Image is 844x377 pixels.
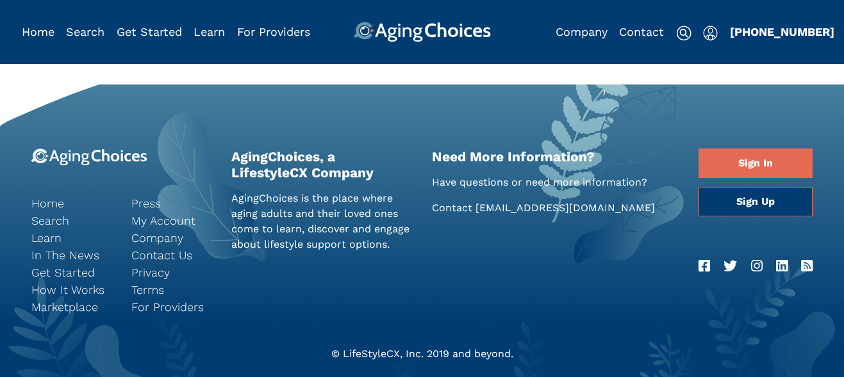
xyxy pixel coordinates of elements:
a: My Account [131,212,212,229]
a: Privacy [131,264,212,281]
a: Home [31,195,112,212]
a: In The News [31,246,112,264]
a: Get Started [117,25,182,38]
a: Contact Us [131,246,212,264]
a: Marketplace [31,298,112,316]
div: Popover trigger [66,22,104,42]
a: Search [66,25,104,38]
a: Terms [131,281,212,298]
a: RSS Feed [801,256,813,277]
p: Have questions or need more information? [432,175,680,190]
a: Search [31,212,112,229]
a: Sign In [699,148,813,178]
p: AgingChoices is the place where aging adults and their loved ones come to learn, discover and eng... [231,191,413,252]
a: Contact [619,25,664,38]
h2: Need More Information? [432,148,680,164]
img: search-icon.svg [676,26,691,41]
div: © LifeStyleCX, Inc. 2019 and beyond. [22,346,823,362]
a: Instagram [751,256,763,277]
p: Contact [432,200,680,216]
a: Facebook [699,256,710,277]
div: Popover trigger [703,22,718,42]
a: [PHONE_NUMBER] [730,25,834,38]
a: For Providers [237,25,310,38]
a: For Providers [131,298,212,316]
a: Company [556,25,608,38]
img: user-icon.svg [703,26,718,41]
a: Press [131,195,212,212]
a: Sign Up [699,187,813,216]
a: Twitter [724,256,737,277]
a: LinkedIn [776,256,788,277]
a: Get Started [31,264,112,281]
a: Learn [31,229,112,246]
img: AgingChoices [353,22,490,42]
a: [EMAIL_ADDRESS][DOMAIN_NAME] [476,202,655,214]
img: 9-logo.svg [31,148,147,166]
a: Company [131,229,212,246]
a: How It Works [31,281,112,298]
h2: AgingChoices, a LifestyleCX Company [231,148,413,180]
a: Learn [194,25,225,38]
a: Home [22,25,54,38]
